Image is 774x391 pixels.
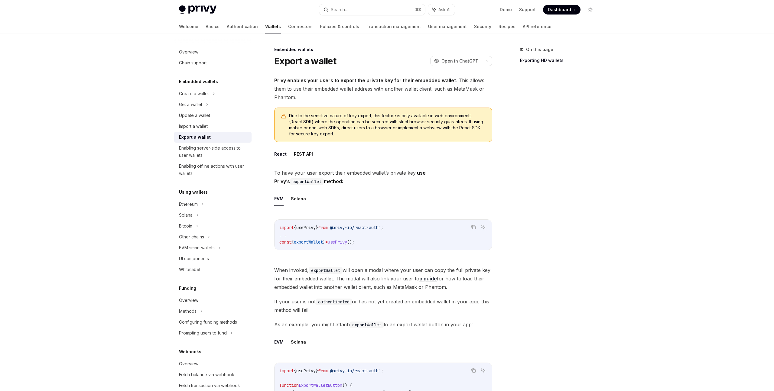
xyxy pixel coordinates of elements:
[350,322,384,328] code: exportWallet
[179,222,192,230] div: Bitcoin
[500,7,512,13] a: Demo
[174,132,252,143] a: Export a wallet
[274,169,492,186] span: To have your user export their embedded wallet’s private key,
[289,113,486,137] span: Due to the sensitive nature of key export, this feature is only available in web environments (Re...
[291,192,306,206] button: Solana
[179,255,209,262] div: UI components
[585,5,595,15] button: Toggle dark mode
[325,239,328,245] span: =
[179,144,248,159] div: Enabling server-side access to user wallets
[319,4,425,15] button: Search...⌘K
[174,380,252,391] a: Fetch transaction via webhook
[274,192,284,206] button: EVM
[499,19,515,34] a: Recipes
[174,47,252,57] a: Overview
[520,56,600,65] a: Exporting HD wallets
[179,90,209,97] div: Create a wallet
[328,239,347,245] span: usePrivy
[470,367,477,374] button: Copy the contents from the code block
[381,225,383,230] span: ;
[274,76,492,102] span: . This allows them to use their embedded wallet address with another wallet client, such as MetaM...
[543,5,580,15] a: Dashboard
[294,225,296,230] span: {
[179,201,198,208] div: Ethereum
[318,368,328,373] span: from
[174,358,252,369] a: Overview
[206,19,220,34] a: Basics
[179,297,198,304] div: Overview
[281,113,287,119] svg: Warning
[279,368,294,373] span: import
[430,56,482,66] button: Open in ChatGPT
[479,223,487,231] button: Ask AI
[174,295,252,306] a: Overview
[179,382,240,389] div: Fetch transaction via webhook
[299,383,342,388] span: ExportWalletButton
[179,348,201,355] h5: Webhooks
[179,285,196,292] h5: Funding
[316,225,318,230] span: }
[274,297,492,314] span: If your user is not or has not yet created an embedded wallet in your app, this method will fail.
[296,225,316,230] span: usePrivy
[294,239,323,245] span: exportWallet
[291,239,294,245] span: {
[279,239,291,245] span: const
[479,367,487,374] button: Ask AI
[279,225,294,230] span: import
[274,77,456,83] strong: Privy enables your users to export the private key for their embedded wallet
[279,232,287,238] span: ...
[342,383,352,388] span: () {
[323,239,325,245] span: }
[179,48,198,56] div: Overview
[174,253,252,264] a: UI components
[331,6,348,13] div: Search...
[179,266,200,273] div: Whitelabel
[428,4,455,15] button: Ask AI
[179,308,197,315] div: Methods
[179,134,211,141] div: Export a wallet
[366,19,421,34] a: Transaction management
[296,368,316,373] span: usePrivy
[419,276,437,282] a: a guide
[174,317,252,328] a: Configuring funding methods
[441,58,478,64] span: Open in ChatGPT
[381,368,383,373] span: ;
[316,299,352,305] code: authenticated
[526,46,553,53] span: On this page
[290,178,324,185] code: exportWallet
[174,57,252,68] a: Chain support
[179,329,227,337] div: Prompting users to fund
[179,19,198,34] a: Welcome
[470,223,477,231] button: Copy the contents from the code block
[328,368,381,373] span: '@privy-io/react-auth'
[179,101,202,108] div: Get a wallet
[179,244,215,251] div: EVM smart wallets
[523,19,551,34] a: API reference
[274,47,492,53] div: Embedded wallets
[179,360,198,367] div: Overview
[294,368,296,373] span: {
[174,110,252,121] a: Update a wallet
[274,147,287,161] button: React
[179,78,218,85] h5: Embedded wallets
[320,19,359,34] a: Policies & controls
[174,121,252,132] a: Import a wallet
[279,383,299,388] span: function
[318,225,328,230] span: from
[288,19,313,34] a: Connectors
[179,189,208,196] h5: Using wallets
[179,112,210,119] div: Update a wallet
[428,19,467,34] a: User management
[274,335,284,349] button: EVM
[294,147,313,161] button: REST API
[174,369,252,380] a: Fetch balance via webhook
[548,7,571,13] span: Dashboard
[309,267,343,274] code: exportWallet
[179,212,193,219] div: Solana
[174,264,252,275] a: Whitelabel
[174,143,252,161] a: Enabling server-side access to user wallets
[415,7,421,12] span: ⌘ K
[274,320,492,329] span: As an example, you might attach to an export wallet button in your app:
[179,59,207,66] div: Chain support
[274,266,492,291] span: When invoked, will open a modal where your user can copy the full private key for their embedded ...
